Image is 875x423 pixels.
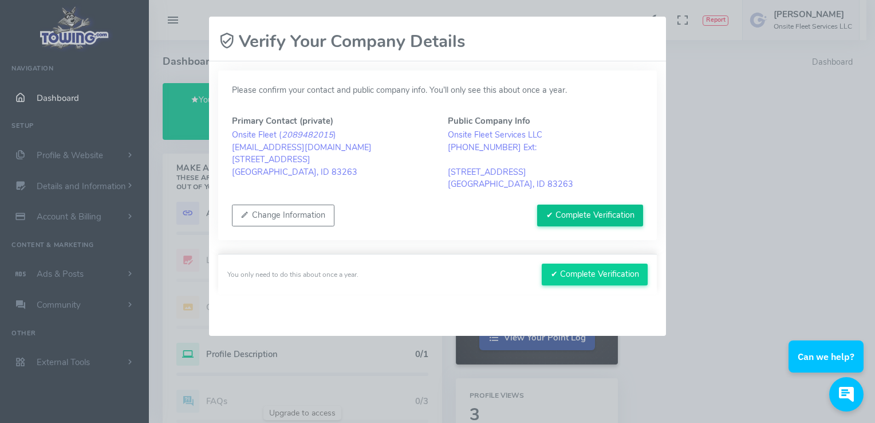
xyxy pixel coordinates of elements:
iframe: Conversations [781,309,875,423]
blockquote: Onsite Fleet ( ) [EMAIL_ADDRESS][DOMAIN_NAME] [STREET_ADDRESS] [GEOGRAPHIC_DATA], ID 83263 [232,129,427,178]
h5: Public Company Info [448,116,643,126]
button: ✔ Complete Verification [542,264,648,285]
button: Change Information [232,205,334,226]
button: ✔ Complete Verification [537,205,643,226]
em: 2089482015 [282,129,333,140]
h2: Verify Your Company Details [218,32,466,52]
p: Please confirm your contact and public company info. You’ll only see this about once a year. [232,84,643,97]
div: You only need to do this about once a year. [227,269,358,280]
h5: Primary Contact (private) [232,116,427,126]
blockquote: Onsite Fleet Services LLC [PHONE_NUMBER] Ext: [STREET_ADDRESS] [GEOGRAPHIC_DATA], ID 83263 [448,129,643,191]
